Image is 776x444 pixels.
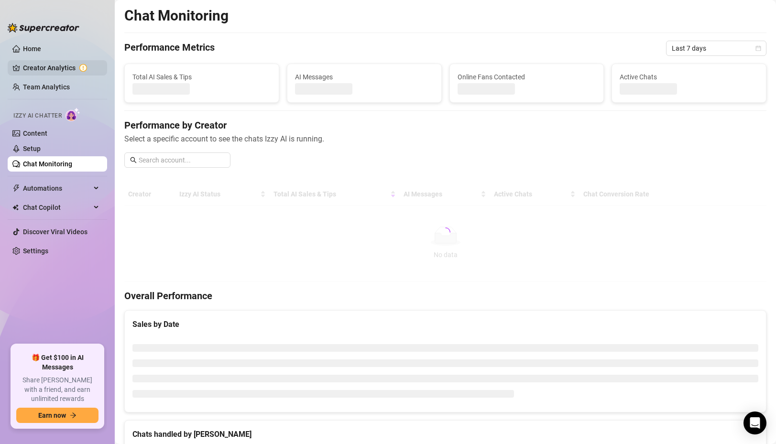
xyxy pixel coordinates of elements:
[23,130,47,137] a: Content
[23,160,72,168] a: Chat Monitoring
[16,408,98,423] button: Earn nowarrow-right
[755,45,761,51] span: calendar
[12,204,19,211] img: Chat Copilot
[66,108,80,121] img: AI Chatter
[458,72,596,82] span: Online Fans Contacted
[23,181,91,196] span: Automations
[124,289,766,303] h4: Overall Performance
[139,155,225,165] input: Search account...
[132,318,758,330] div: Sales by Date
[23,60,99,76] a: Creator Analytics exclamation-circle
[672,41,761,55] span: Last 7 days
[23,200,91,215] span: Chat Copilot
[23,247,48,255] a: Settings
[70,412,77,419] span: arrow-right
[23,145,41,152] a: Setup
[124,41,215,56] h4: Performance Metrics
[23,228,87,236] a: Discover Viral Videos
[130,157,137,163] span: search
[132,72,271,82] span: Total AI Sales & Tips
[124,119,766,132] h4: Performance by Creator
[16,376,98,404] span: Share [PERSON_NAME] with a friend, and earn unlimited rewards
[132,428,758,440] div: Chats handled by [PERSON_NAME]
[439,226,452,239] span: loading
[13,111,62,120] span: Izzy AI Chatter
[743,412,766,434] div: Open Intercom Messenger
[12,184,20,192] span: thunderbolt
[16,353,98,372] span: 🎁 Get $100 in AI Messages
[23,83,70,91] a: Team Analytics
[295,72,434,82] span: AI Messages
[620,72,758,82] span: Active Chats
[38,412,66,419] span: Earn now
[124,133,766,145] span: Select a specific account to see the chats Izzy AI is running.
[23,45,41,53] a: Home
[8,23,79,32] img: logo-BBDzfeDw.svg
[124,7,229,25] h2: Chat Monitoring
